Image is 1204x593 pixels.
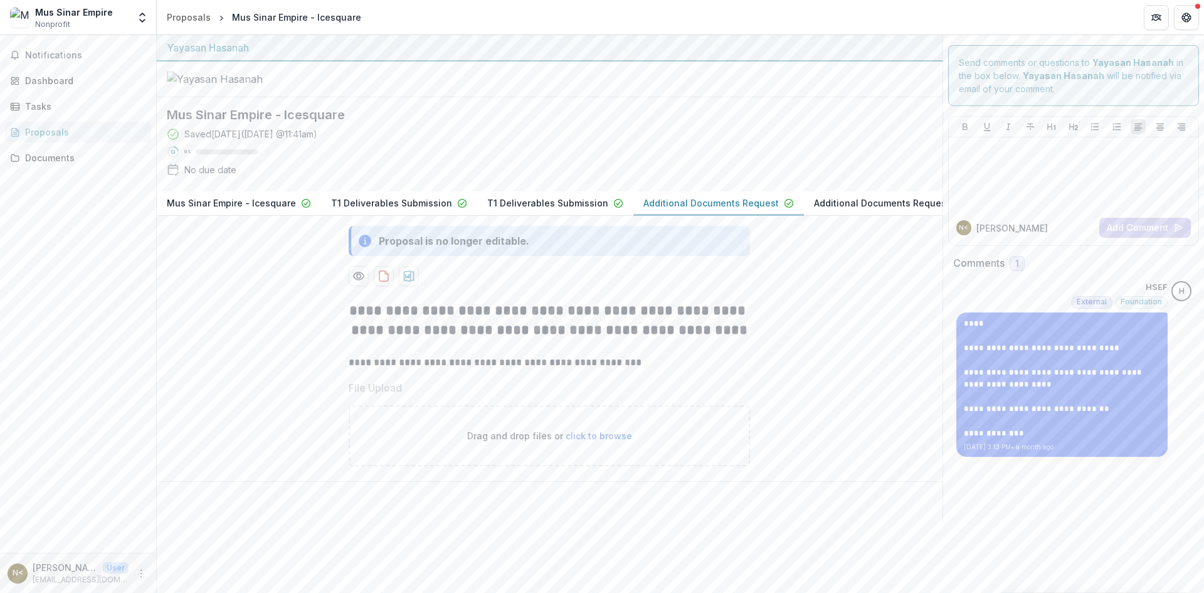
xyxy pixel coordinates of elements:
p: [PERSON_NAME] [976,222,1048,235]
div: Saved [DATE] ( [DATE] @ 11:41am ) [184,127,317,141]
strong: Yayasan Hasanah [1023,70,1104,81]
p: [PERSON_NAME] <[EMAIL_ADDRESS][DOMAIN_NAME]> [33,561,98,574]
button: More [134,566,149,581]
button: Heading 1 [1044,119,1059,134]
button: Partners [1144,5,1169,30]
div: Documents [25,151,141,164]
button: Notifications [5,45,151,65]
button: Align Right [1174,119,1189,134]
button: Add Comment [1099,218,1191,238]
span: click to browse [566,430,632,441]
img: Mus Sinar Empire [10,8,30,28]
span: Foundation [1121,297,1162,306]
span: Notifications [25,50,146,61]
button: Italicize [1001,119,1016,134]
div: Mus Sinar Empire - Icesquare [232,11,361,24]
p: HSEF [1146,281,1168,294]
p: [EMAIL_ADDRESS][DOMAIN_NAME] [33,574,129,585]
div: HSEF [1179,287,1185,296]
div: Yayasan Hasanah [167,40,932,55]
nav: breadcrumb [162,8,366,26]
div: Mus Sinar Empire [35,6,113,19]
div: Norlena Mat Noor <hanasha96@gmail.com> [959,225,968,231]
span: External [1077,297,1107,306]
button: Preview db568d63-f7af-4d4c-b46b-b7ee6cc201b1-3.pdf [349,266,369,286]
a: Dashboard [5,70,151,91]
button: download-proposal [374,266,394,286]
div: Norlena Mat Noor <hanasha96@gmail.com> [13,569,23,577]
div: Dashboard [25,74,141,87]
button: download-proposal [399,266,419,286]
button: Underline [980,119,995,134]
p: Mus Sinar Empire - Icesquare [167,196,296,210]
p: Additional Documents Request [643,196,779,210]
a: Proposals [162,8,216,26]
a: Proposals [5,122,151,142]
p: Drag and drop files or [467,429,632,442]
button: Open entity switcher [134,5,151,30]
h2: Comments [953,257,1005,269]
a: Tasks [5,96,151,117]
button: Get Help [1174,5,1199,30]
p: 0 % [184,147,191,156]
p: T1 Deliverables Submission [331,196,452,210]
button: Heading 2 [1066,119,1081,134]
p: [DATE] 3:13 PM • a month ago [964,442,1160,452]
p: User [103,562,129,574]
div: Proposal is no longer editable. [379,233,529,248]
p: File Upload [349,380,402,395]
p: Additional Documents Request [814,196,949,210]
img: Yayasan Hasanah [167,72,292,87]
button: Align Left [1131,119,1146,134]
button: Align Center [1153,119,1168,134]
h2: Mus Sinar Empire - Icesquare [167,107,912,122]
strong: Yayasan Hasanah [1092,57,1174,68]
button: Bold [958,119,973,134]
span: 1 [1015,259,1019,269]
div: Proposals [25,126,141,139]
div: Send comments or questions to in the box below. will be notified via email of your comment. [948,45,1200,106]
span: Nonprofit [35,19,70,30]
div: Tasks [25,100,141,113]
div: Proposals [167,11,211,24]
a: Documents [5,147,151,168]
button: Strike [1023,119,1038,134]
div: No due date [184,163,236,176]
button: Ordered List [1109,119,1124,134]
p: T1 Deliverables Submission [487,196,608,210]
button: Bullet List [1087,119,1102,134]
